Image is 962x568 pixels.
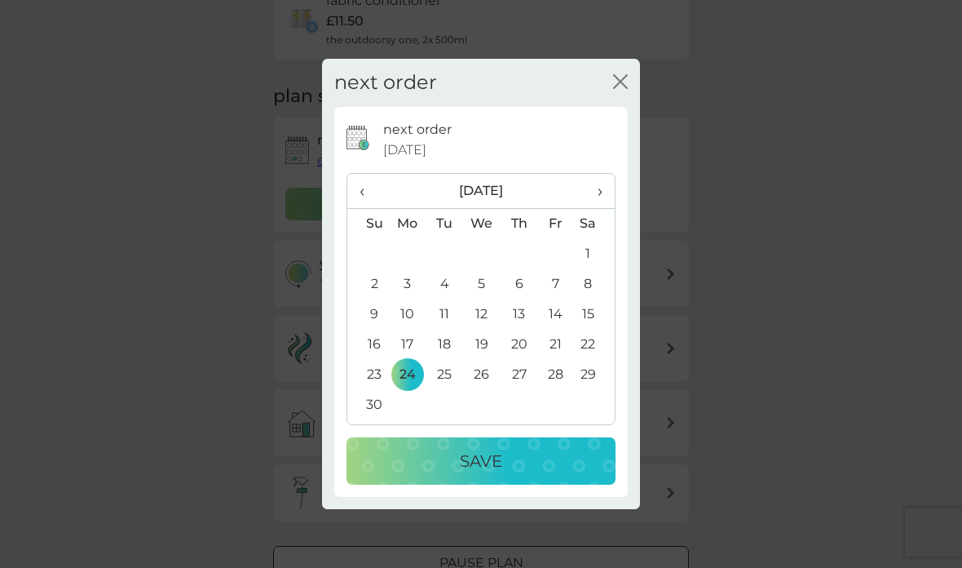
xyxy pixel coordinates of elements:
[460,448,502,474] p: Save
[347,360,389,390] td: 23
[389,208,426,239] th: Mo
[426,300,463,330] td: 11
[360,174,377,208] span: ‹
[346,437,616,485] button: Save
[463,360,501,390] td: 26
[383,119,452,140] p: next order
[347,208,389,239] th: Su
[389,360,426,390] td: 24
[574,269,615,300] td: 8
[537,330,574,360] td: 21
[501,269,537,300] td: 6
[389,269,426,300] td: 3
[613,74,628,91] button: close
[463,208,501,239] th: We
[501,360,537,390] td: 27
[574,239,615,269] td: 1
[574,300,615,330] td: 15
[347,390,389,420] td: 30
[463,269,501,300] td: 5
[347,330,389,360] td: 16
[574,208,615,239] th: Sa
[426,269,463,300] td: 4
[501,300,537,330] td: 13
[426,330,463,360] td: 18
[334,71,437,95] h2: next order
[383,140,426,161] span: [DATE]
[426,208,463,239] th: Tu
[463,300,501,330] td: 12
[537,360,574,390] td: 28
[389,300,426,330] td: 10
[586,174,602,208] span: ›
[501,208,537,239] th: Th
[574,360,615,390] td: 29
[574,330,615,360] td: 22
[463,330,501,360] td: 19
[501,330,537,360] td: 20
[537,208,574,239] th: Fr
[347,300,389,330] td: 9
[347,269,389,300] td: 2
[389,174,574,209] th: [DATE]
[389,330,426,360] td: 17
[537,269,574,300] td: 7
[426,360,463,390] td: 25
[537,300,574,330] td: 14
